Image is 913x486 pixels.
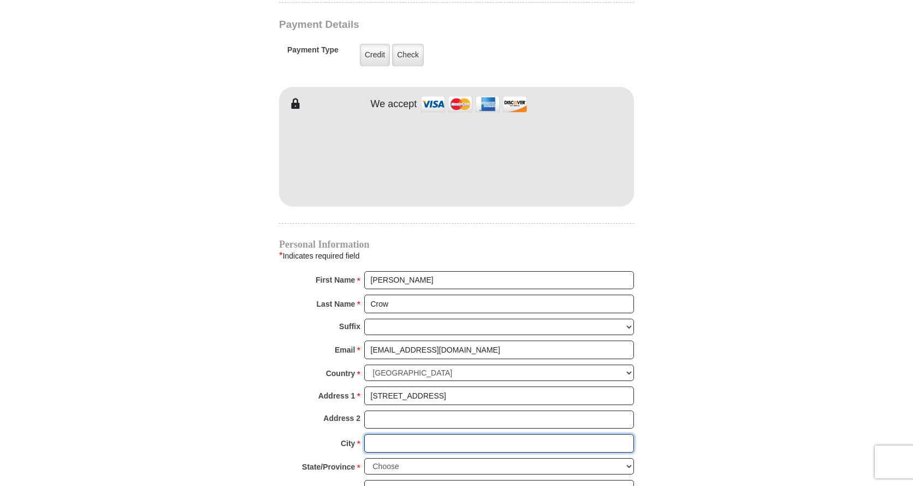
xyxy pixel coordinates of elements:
strong: State/Province [302,459,355,475]
div: Indicates required field [279,249,634,263]
strong: Email [335,342,355,358]
h4: Personal Information [279,240,634,249]
label: Credit [360,44,390,66]
strong: First Name [316,272,355,288]
h4: We accept [371,98,417,110]
h3: Payment Details [279,19,558,31]
label: Check [392,44,424,66]
strong: Suffix [339,319,360,334]
strong: City [341,436,355,451]
strong: Last Name [317,296,355,312]
strong: Country [326,366,355,381]
strong: Address 2 [323,411,360,426]
img: credit cards accepted [419,92,529,116]
h5: Payment Type [287,45,339,60]
strong: Address 1 [318,388,355,403]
